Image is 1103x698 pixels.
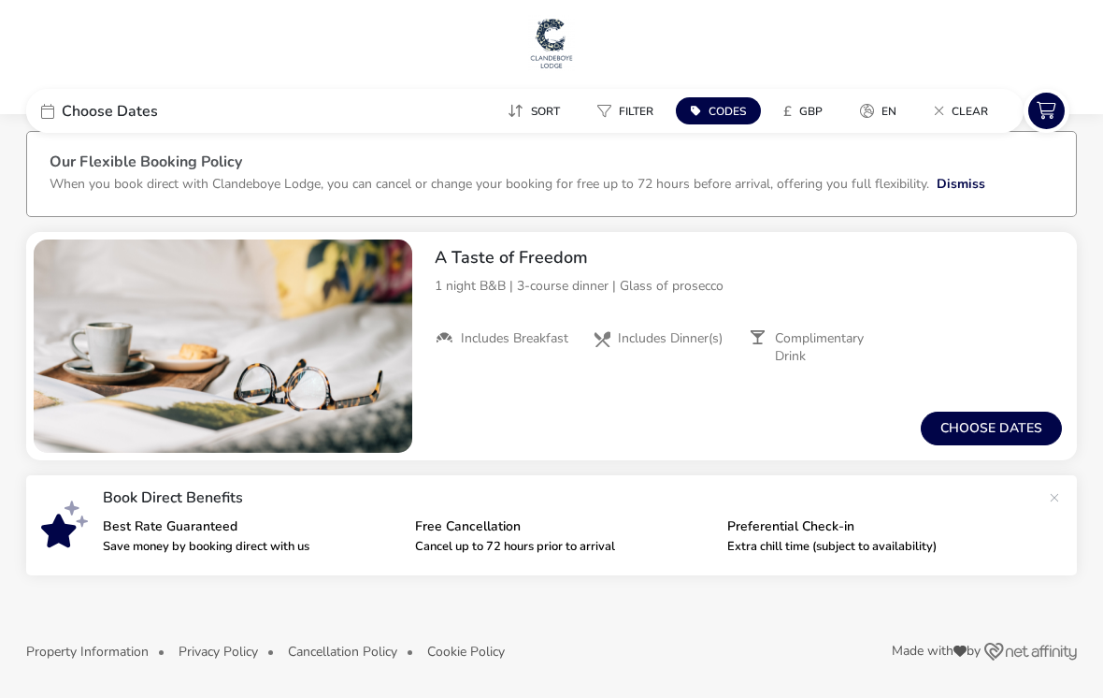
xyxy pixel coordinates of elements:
naf-pibe-menu-bar-item: £GBP [768,97,845,124]
button: Codes [676,97,761,124]
span: Clear [952,104,988,119]
span: Made with by [892,645,981,658]
span: Choose Dates [62,104,158,119]
button: Sort [493,97,575,124]
button: en [845,97,911,124]
i: £ [783,102,792,121]
p: Book Direct Benefits [103,490,1039,505]
span: Codes [709,104,746,119]
span: Includes Breakfast [461,330,568,347]
span: GBP [799,104,823,119]
span: en [881,104,896,119]
button: Privacy Policy [179,645,258,659]
p: 1 night B&B | 3-course dinner | Glass of prosecco [435,276,1062,296]
h2: A Taste of Freedom [435,247,1062,269]
span: Complimentary Drink [775,330,891,364]
span: Filter [619,104,653,119]
p: Save money by booking direct with us [103,541,400,553]
button: Choose dates [921,412,1062,445]
p: When you book direct with Clandeboye Lodge, you can cancel or change your booking for free up to ... [50,175,929,193]
naf-pibe-menu-bar-item: Filter [582,97,676,124]
naf-pibe-menu-bar-item: Codes [676,97,768,124]
p: Extra chill time (subject to availability) [727,541,1024,553]
naf-pibe-menu-bar-item: Sort [493,97,582,124]
div: A Taste of Freedom1 night B&B | 3-course dinner | Glass of proseccoIncludes BreakfastIncludes Din... [420,232,1077,380]
naf-pibe-menu-bar-item: Clear [919,97,1010,124]
button: Property Information [26,645,149,659]
button: Filter [582,97,668,124]
p: Preferential Check-in [727,520,1024,533]
button: Clear [919,97,1003,124]
button: Cancellation Policy [288,645,397,659]
span: Includes Dinner(s) [618,330,723,347]
h3: Our Flexible Booking Policy [50,154,1053,174]
naf-pibe-menu-bar-item: en [845,97,919,124]
span: Sort [531,104,560,119]
swiper-slide: 1 / 1 [34,240,412,453]
button: Dismiss [937,174,985,194]
p: Free Cancellation [415,520,712,533]
p: Cancel up to 72 hours prior to arrival [415,541,712,553]
button: Cookie Policy [427,645,505,659]
div: Choose Dates [26,89,307,133]
img: Main Website [528,15,575,71]
button: £GBP [768,97,838,124]
p: Best Rate Guaranteed [103,520,400,533]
